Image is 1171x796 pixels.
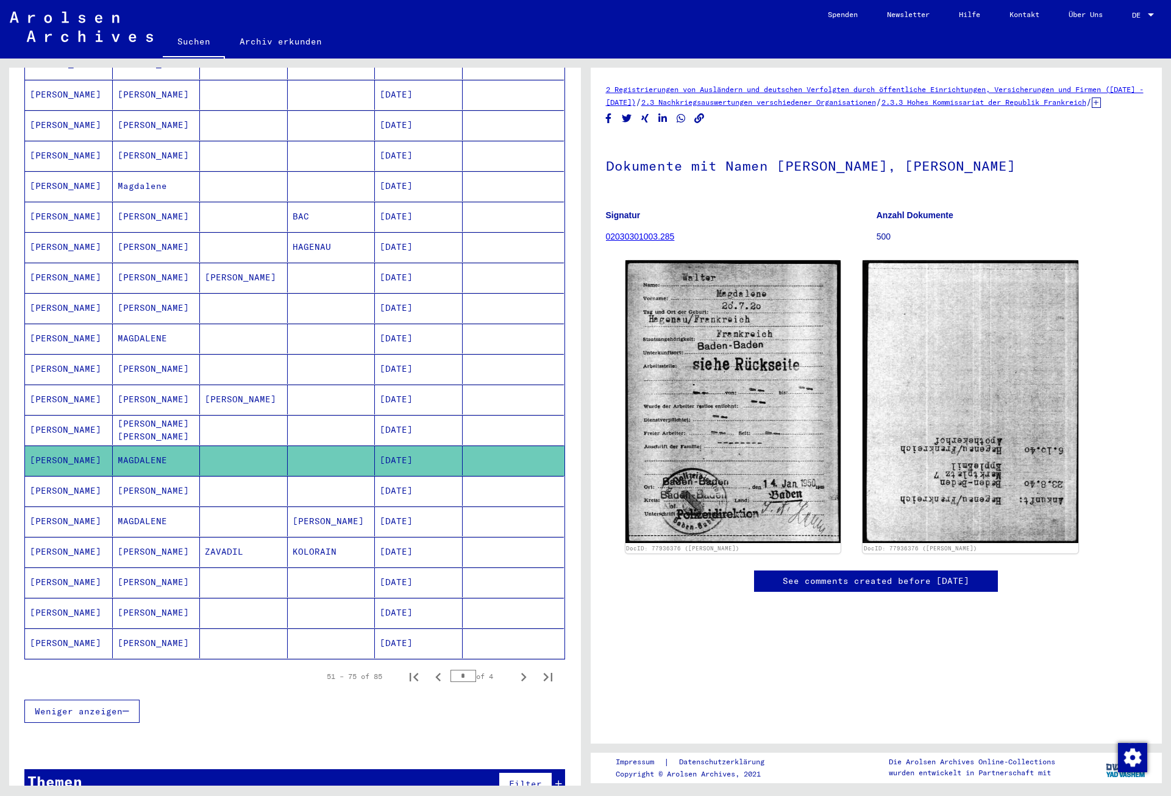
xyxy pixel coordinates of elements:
[25,415,113,445] mat-cell: [PERSON_NAME]
[113,232,201,262] mat-cell: [PERSON_NAME]
[25,293,113,323] mat-cell: [PERSON_NAME]
[876,96,881,107] span: /
[113,415,201,445] mat-cell: [PERSON_NAME] [PERSON_NAME]
[25,506,113,536] mat-cell: [PERSON_NAME]
[225,27,336,56] a: Archiv erkunden
[1117,742,1147,772] div: Zustimmung ändern
[1118,743,1147,772] img: Zustimmung ändern
[657,111,669,126] button: Share on LinkedIn
[877,230,1147,243] p: 500
[113,567,201,597] mat-cell: [PERSON_NAME]
[375,80,463,110] mat-cell: [DATE]
[200,263,288,293] mat-cell: [PERSON_NAME]
[113,324,201,354] mat-cell: MAGDALENE
[426,664,450,689] button: Previous page
[25,476,113,506] mat-cell: [PERSON_NAME]
[25,537,113,567] mat-cell: [PERSON_NAME]
[25,171,113,201] mat-cell: [PERSON_NAME]
[25,628,113,658] mat-cell: [PERSON_NAME]
[113,354,201,384] mat-cell: [PERSON_NAME]
[641,98,876,107] a: 2.3 Nachkriegsauswertungen verschiedener Organisationen
[375,354,463,384] mat-cell: [DATE]
[163,27,225,59] a: Suchen
[375,202,463,232] mat-cell: [DATE]
[25,232,113,262] mat-cell: [PERSON_NAME]
[863,260,1078,543] img: 002.jpg
[375,110,463,140] mat-cell: [DATE]
[1086,96,1092,107] span: /
[783,575,969,588] a: See comments created before [DATE]
[616,756,779,769] div: |
[877,210,953,220] b: Anzahl Dokumente
[113,476,201,506] mat-cell: [PERSON_NAME]
[375,415,463,445] mat-cell: [DATE]
[375,171,463,201] mat-cell: [DATE]
[511,664,536,689] button: Next page
[25,446,113,475] mat-cell: [PERSON_NAME]
[25,354,113,384] mat-cell: [PERSON_NAME]
[113,141,201,171] mat-cell: [PERSON_NAME]
[375,385,463,414] mat-cell: [DATE]
[375,537,463,567] mat-cell: [DATE]
[864,545,977,552] a: DocID: 77936376 ([PERSON_NAME])
[402,664,426,689] button: First page
[25,202,113,232] mat-cell: [PERSON_NAME]
[636,96,641,107] span: /
[675,111,688,126] button: Share on WhatsApp
[25,141,113,171] mat-cell: [PERSON_NAME]
[113,202,201,232] mat-cell: [PERSON_NAME]
[669,756,779,769] a: Datenschutzerklärung
[693,111,706,126] button: Copy link
[113,598,201,628] mat-cell: [PERSON_NAME]
[602,111,615,126] button: Share on Facebook
[499,772,552,795] button: Filter
[25,80,113,110] mat-cell: [PERSON_NAME]
[889,767,1055,778] p: wurden entwickelt in Partnerschaft mit
[375,598,463,628] mat-cell: [DATE]
[625,260,841,543] img: 001.jpg
[509,778,542,789] span: Filter
[200,537,288,567] mat-cell: ZAVADIL
[113,506,201,536] mat-cell: MAGDALENE
[25,598,113,628] mat-cell: [PERSON_NAME]
[113,628,201,658] mat-cell: [PERSON_NAME]
[35,706,123,717] span: Weniger anzeigen
[200,385,288,414] mat-cell: [PERSON_NAME]
[25,110,113,140] mat-cell: [PERSON_NAME]
[24,700,140,723] button: Weniger anzeigen
[616,756,664,769] a: Impressum
[27,770,82,792] div: Themen
[375,141,463,171] mat-cell: [DATE]
[626,545,739,552] a: DocID: 77936376 ([PERSON_NAME])
[889,756,1055,767] p: Die Arolsen Archives Online-Collections
[375,476,463,506] mat-cell: [DATE]
[113,446,201,475] mat-cell: MAGDALENE
[288,202,376,232] mat-cell: BAC
[375,232,463,262] mat-cell: [DATE]
[113,537,201,567] mat-cell: [PERSON_NAME]
[10,12,153,42] img: Arolsen_neg.svg
[1132,11,1145,20] span: DE
[113,385,201,414] mat-cell: [PERSON_NAME]
[621,111,633,126] button: Share on Twitter
[113,80,201,110] mat-cell: [PERSON_NAME]
[1103,752,1149,783] img: yv_logo.png
[375,263,463,293] mat-cell: [DATE]
[375,324,463,354] mat-cell: [DATE]
[606,138,1147,191] h1: Dokumente mit Namen [PERSON_NAME], [PERSON_NAME]
[375,628,463,658] mat-cell: [DATE]
[113,171,201,201] mat-cell: Magdalene
[375,506,463,536] mat-cell: [DATE]
[375,446,463,475] mat-cell: [DATE]
[375,567,463,597] mat-cell: [DATE]
[113,263,201,293] mat-cell: [PERSON_NAME]
[288,232,376,262] mat-cell: HAGENAU
[113,110,201,140] mat-cell: [PERSON_NAME]
[606,232,675,241] a: 02030301003.285
[288,506,376,536] mat-cell: [PERSON_NAME]
[639,111,652,126] button: Share on Xing
[606,210,641,220] b: Signatur
[25,263,113,293] mat-cell: [PERSON_NAME]
[606,85,1144,107] a: 2 Registrierungen von Ausländern und deutschen Verfolgten durch öffentliche Einrichtungen, Versic...
[327,671,382,682] div: 51 – 75 of 85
